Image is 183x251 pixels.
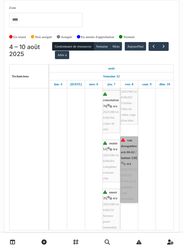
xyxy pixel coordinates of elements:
[52,80,64,88] a: 4 août 2025
[12,74,29,78] span: Techniciens
[125,42,146,51] button: Aujourd'hui
[123,34,135,40] label: Terminé
[103,122,115,131] span: copie de clés
[103,140,120,181] div: |
[121,90,137,99] span: 2025/08/146/06203
[103,202,119,212] span: 2025/08/146/06231
[107,65,116,72] a: 4 août 2025
[61,34,72,40] label: Assigné
[103,141,117,151] span: seutin 51
[158,80,171,88] a: 10 août 2025
[123,80,135,88] a: 8 août 2025
[103,165,117,180] span: compléter trousser clés
[69,80,83,88] a: 5 août 2025
[113,196,117,200] span: n/a
[121,77,137,124] div: |
[113,104,117,108] span: n/a
[103,189,120,242] div: |
[52,42,94,51] button: Gestionnaire de ressources
[103,214,118,241] span: Serrure porte immeuble endommagée
[141,80,153,88] a: 9 août 2025
[102,72,121,80] a: Semaine 32
[103,91,120,132] div: |
[106,80,117,88] a: 7 août 2025
[9,44,52,58] h2: 4 – 10 août 2025
[94,42,110,51] button: Semaine
[110,42,122,51] button: Mois
[55,51,69,59] button: Aller à
[88,80,99,88] a: 6 août 2025
[149,42,159,51] button: Précédent
[121,101,136,122] span: Vérifier l'état du velux cage d'escalier
[103,153,119,163] span: 2025/08/146/06303
[103,98,119,108] span: consolation 70
[12,15,18,24] input: Tous
[81,34,114,40] label: En attente d'approbation
[103,190,117,200] span: meert 35
[9,5,16,10] label: Zone
[113,147,117,151] span: n/a
[35,34,52,40] label: Non assigné
[159,42,169,51] button: Suivant
[13,34,26,40] label: En retard
[103,110,119,119] span: 2025/08/146/06194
